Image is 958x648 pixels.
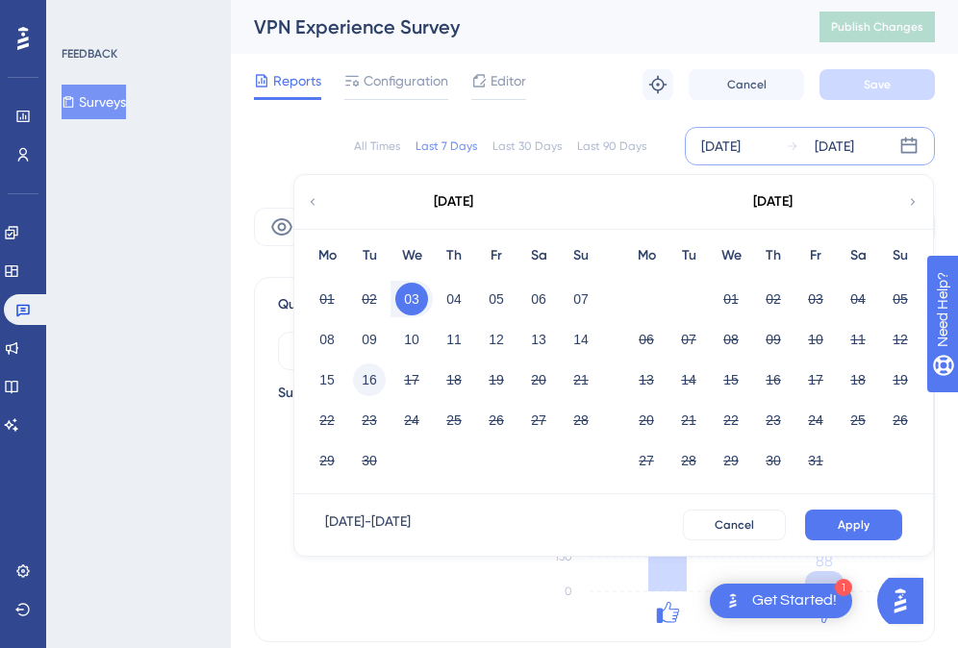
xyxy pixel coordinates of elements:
div: [DATE] [434,190,473,213]
div: [DATE] [753,190,793,213]
button: Question 1 - Thumbs Up/Down [278,332,663,370]
div: Mo [306,244,348,267]
span: Reports [273,69,321,92]
tspan: 150 [555,550,572,563]
button: 27 [630,444,663,477]
div: We [710,244,752,267]
span: Publish Changes [831,19,923,35]
div: Get Started! [752,590,837,611]
button: 01 [311,283,343,315]
div: Tu [668,244,710,267]
div: Sa [837,244,879,267]
button: 20 [630,404,663,436]
div: Fr [794,244,837,267]
span: Question Analytics [278,293,391,316]
button: 17 [395,363,428,396]
button: 25 [438,404,470,436]
button: 23 [353,404,386,436]
button: 19 [884,363,917,396]
button: 26 [480,404,513,436]
button: 16 [757,363,790,396]
button: 08 [311,323,343,356]
button: 14 [672,363,705,396]
button: 10 [395,323,428,356]
div: FEEDBACK [62,46,117,62]
div: [DATE] [815,135,854,158]
button: 07 [672,323,705,356]
button: Surveys [62,85,126,119]
button: 05 [884,283,917,315]
div: Open Get Started! checklist, remaining modules: 1 [710,584,852,618]
div: Fr [475,244,517,267]
button: 12 [884,323,917,356]
div: Su [560,244,602,267]
button: 05 [480,283,513,315]
iframe: UserGuiding AI Assistant Launcher [877,572,935,630]
button: 03 [395,283,428,315]
div: Th [752,244,794,267]
button: 20 [522,363,555,396]
div: Last 7 Days [416,138,477,154]
button: 12 [480,323,513,356]
button: 03 [799,283,832,315]
button: Save [819,69,935,100]
div: We [391,244,433,267]
button: 24 [395,404,428,436]
button: 24 [799,404,832,436]
button: 06 [630,323,663,356]
button: 08 [715,323,747,356]
button: 09 [353,323,386,356]
button: 30 [353,444,386,477]
div: [DATE] - [DATE] [325,510,411,540]
button: 29 [311,444,343,477]
button: 02 [353,283,386,315]
span: Cancel [715,517,754,533]
button: 28 [672,444,705,477]
span: Save [864,77,891,92]
button: 28 [565,404,597,436]
button: 13 [522,323,555,356]
span: Cancel [727,77,767,92]
button: 22 [311,404,343,436]
span: Editor [491,69,526,92]
button: 18 [842,363,874,396]
button: 21 [565,363,597,396]
button: 09 [757,323,790,356]
button: 13 [630,363,663,396]
button: 04 [842,283,874,315]
button: 25 [842,404,874,436]
button: 21 [672,404,705,436]
button: Cancel [689,69,804,100]
button: Apply [805,510,902,540]
button: Cancel [683,510,786,540]
div: Tu [348,244,391,267]
div: VPN Experience Survey [254,13,771,40]
div: Sa [517,244,560,267]
div: Survey Question: [278,382,381,405]
button: 07 [565,283,597,315]
button: 04 [438,283,470,315]
div: Su [879,244,921,267]
button: 23 [757,404,790,436]
button: 02 [757,283,790,315]
button: 01 [715,283,747,315]
button: 11 [438,323,470,356]
button: 17 [799,363,832,396]
button: 10 [799,323,832,356]
img: launcher-image-alternative-text [721,589,744,612]
button: 22 [715,404,747,436]
button: 26 [884,404,917,436]
button: 15 [311,363,343,396]
button: 18 [438,363,470,396]
div: [DATE] [701,135,741,158]
button: 29 [715,444,747,477]
button: 30 [757,444,790,477]
button: 27 [522,404,555,436]
div: Last 30 Days [492,138,562,154]
button: 16 [353,363,386,396]
span: Need Help? [45,5,120,28]
div: Mo [625,244,668,267]
span: Apply [838,517,870,533]
div: Th [433,244,475,267]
